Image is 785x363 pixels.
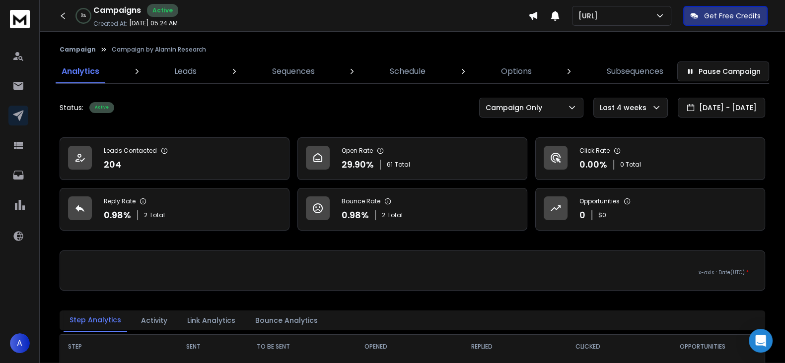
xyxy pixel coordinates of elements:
[10,10,30,28] img: logo
[620,161,641,169] p: 0 Total
[390,65,426,77] p: Schedule
[387,211,403,219] span: Total
[249,309,324,331] button: Bounce Analytics
[749,329,773,353] div: Open Intercom Messenger
[395,161,410,169] span: Total
[641,335,765,359] th: OPPORTUNITIES
[224,335,323,359] th: TO BE SENT
[266,60,321,83] a: Sequences
[60,103,83,113] p: Status:
[600,103,650,113] p: Last 4 weeks
[501,65,532,77] p: Options
[297,137,527,180] a: Open Rate29.90%61Total
[60,137,289,180] a: Leads Contacted204
[104,158,121,172] p: 204
[297,188,527,231] a: Bounce Rate0.98%2Total
[104,208,131,222] p: 0.98 %
[677,61,769,81] button: Pause Campaign
[579,147,610,155] p: Click Rate
[579,208,585,222] p: 0
[10,333,30,353] button: A
[272,65,315,77] p: Sequences
[607,65,663,77] p: Subsequences
[387,161,393,169] span: 61
[135,309,173,331] button: Activity
[429,335,535,359] th: REPLIED
[129,19,178,27] p: [DATE] 05:24 AM
[60,46,96,54] button: Campaign
[168,60,203,83] a: Leads
[384,60,431,83] a: Schedule
[56,60,105,83] a: Analytics
[598,211,606,219] p: $ 0
[104,147,157,155] p: Leads Contacted
[704,11,761,21] p: Get Free Credits
[678,98,765,118] button: [DATE] - [DATE]
[93,20,127,28] p: Created At:
[64,309,127,332] button: Step Analytics
[342,208,369,222] p: 0.98 %
[174,65,197,77] p: Leads
[104,197,136,205] p: Reply Rate
[89,102,114,113] div: Active
[382,211,385,219] span: 2
[601,60,669,83] a: Subsequences
[535,335,641,359] th: CLICKED
[60,335,163,359] th: STEP
[323,335,428,359] th: OPENED
[147,4,178,17] div: Active
[579,158,607,172] p: 0.00 %
[60,188,289,231] a: Reply Rate0.98%2Total
[76,269,749,276] p: x-axis : Date(UTC)
[683,6,768,26] button: Get Free Credits
[535,188,765,231] a: Opportunities0$0
[579,197,620,205] p: Opportunities
[93,4,141,16] h1: Campaigns
[62,65,99,77] p: Analytics
[495,60,538,83] a: Options
[342,158,374,172] p: 29.90 %
[342,147,373,155] p: Open Rate
[144,211,147,219] span: 2
[535,137,765,180] a: Click Rate0.00%0 Total
[578,11,602,21] p: [URL]
[163,335,224,359] th: SENT
[181,309,241,331] button: Link Analytics
[112,46,206,54] p: Campaign by Alamin Research
[342,197,380,205] p: Bounce Rate
[149,211,165,219] span: Total
[486,103,546,113] p: Campaign Only
[81,13,86,19] p: 0 %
